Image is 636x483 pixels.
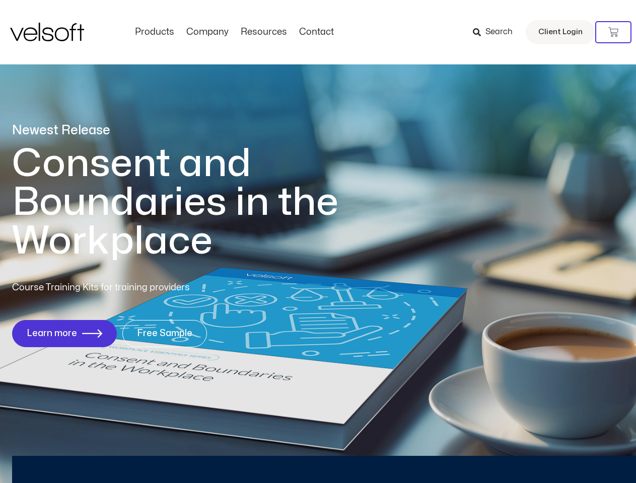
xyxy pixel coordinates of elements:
[235,27,293,38] a: ResourcesMenu Toggle
[129,27,180,38] a: ProductsMenu Toggle
[526,20,595,44] a: Client Login
[12,144,380,261] h1: Consent and Boundaries in the Workplace
[485,26,513,39] span: Search
[293,27,340,38] a: ContactMenu Toggle
[12,320,117,347] a: Learn more
[27,329,77,339] span: Learn more
[137,329,192,339] span: Free Sample
[122,320,207,347] a: Free Sample
[10,23,84,41] img: Velsoft Training Materials
[538,26,583,39] span: Client Login
[129,27,340,38] nav: Menu
[180,27,235,38] a: CompanyMenu Toggle
[12,281,263,295] p: Course Training Kits for training providers
[12,122,380,139] p: Newest Release
[473,24,520,41] a: Search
